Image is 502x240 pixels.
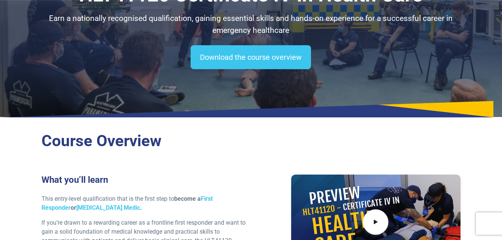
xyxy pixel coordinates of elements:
[41,195,213,211] a: First Responder
[41,132,461,151] h2: Course Overview
[191,45,311,69] a: Download the course overview
[41,195,213,211] strong: become a or .
[41,13,461,36] p: Earn a nationally recognised qualification, gaining essential skills and hands-on experience for ...
[41,175,247,185] h3: What you’ll learn
[41,194,247,212] p: This entry-level qualification that is the first step to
